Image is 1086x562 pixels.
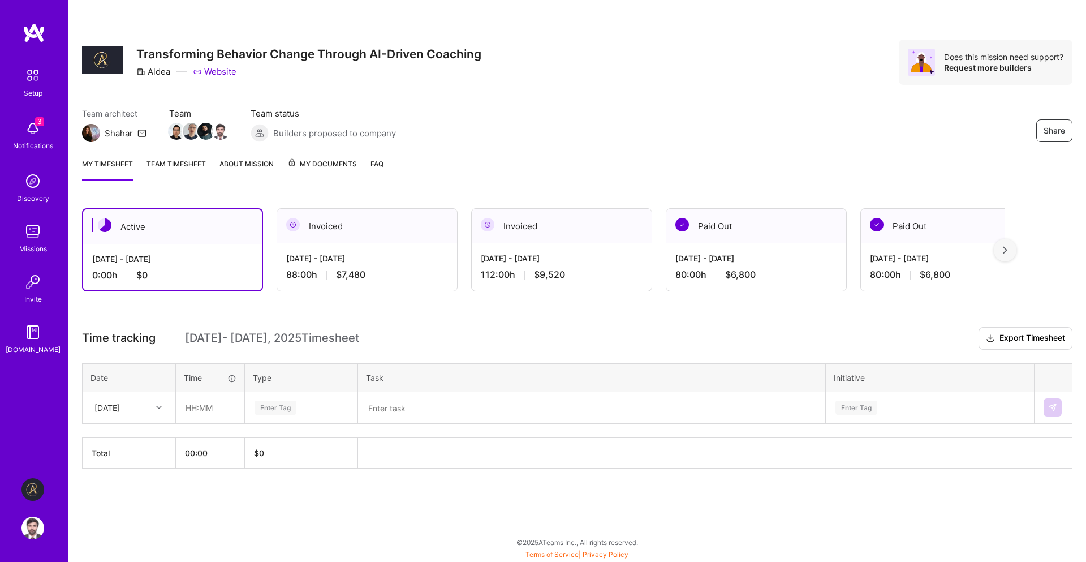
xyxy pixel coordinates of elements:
[136,47,481,61] h3: Transforming Behavior Change Through AI-Driven Coaching
[92,253,253,265] div: [DATE] - [DATE]
[219,158,274,181] a: About Mission
[184,122,199,141] a: Team Member Avatar
[986,333,995,345] i: icon Download
[908,49,935,76] img: Avatar
[481,218,494,231] img: Invoiced
[21,321,44,344] img: guide book
[277,209,457,243] div: Invoiced
[24,87,42,99] div: Setup
[861,209,1041,243] div: Paid Out
[870,269,1032,281] div: 80:00 h
[472,209,652,243] div: Invoiced
[83,363,176,392] th: Date
[835,399,877,417] div: Enter Tag
[136,269,148,281] span: $0
[583,550,628,559] a: Privacy Policy
[193,66,236,78] a: Website
[273,127,396,139] span: Builders proposed to company
[525,550,579,559] a: Terms of Service
[94,402,120,414] div: [DATE]
[287,158,357,181] a: My Documents
[197,123,214,140] img: Team Member Avatar
[82,46,123,75] img: Company Logo
[83,209,262,244] div: Active
[1003,246,1007,254] img: right
[83,437,176,468] th: Total
[920,269,950,281] span: $6,800
[286,218,300,231] img: Invoiced
[176,393,244,423] input: HH:MM
[183,123,200,140] img: Team Member Avatar
[98,218,111,232] img: Active
[1044,125,1065,136] span: Share
[675,252,837,264] div: [DATE] - [DATE]
[336,269,365,281] span: $7,480
[1036,119,1072,142] button: Share
[82,158,133,181] a: My timesheet
[169,108,228,119] span: Team
[370,158,383,181] a: FAQ
[17,192,49,204] div: Discovery
[21,517,44,539] img: User Avatar
[21,271,44,293] img: Invite
[24,293,42,305] div: Invite
[146,158,206,181] a: Team timesheet
[212,123,229,140] img: Team Member Avatar
[481,269,643,281] div: 112:00 h
[6,344,61,355] div: [DOMAIN_NAME]
[245,363,358,392] th: Type
[156,405,162,410] i: icon Chevron
[19,243,47,255] div: Missions
[21,117,44,140] img: bell
[525,550,628,559] span: |
[944,62,1063,73] div: Request more builders
[92,269,253,281] div: 0:00 h
[944,52,1063,62] div: Does this mission need support?
[979,327,1072,350] button: Export Timesheet
[13,140,53,152] div: Notifications
[21,220,44,243] img: teamwork
[481,252,643,264] div: [DATE] - [DATE]
[136,66,170,78] div: Aldea
[358,363,826,392] th: Task
[675,269,837,281] div: 80:00 h
[105,127,133,139] div: Shahar
[168,123,185,140] img: Team Member Avatar
[137,128,146,138] i: icon Mail
[21,63,45,87] img: setup
[68,528,1086,556] div: © 2025 ATeams Inc., All rights reserved.
[176,437,245,468] th: 00:00
[136,67,145,76] i: icon CompanyGray
[254,448,264,458] span: $ 0
[286,252,448,264] div: [DATE] - [DATE]
[35,117,44,126] span: 3
[82,331,156,345] span: Time tracking
[287,158,357,170] span: My Documents
[286,269,448,281] div: 88:00 h
[184,372,236,384] div: Time
[23,23,45,43] img: logo
[870,218,884,231] img: Paid Out
[725,269,756,281] span: $6,800
[834,372,1026,384] div: Initiative
[21,170,44,192] img: discovery
[675,218,689,231] img: Paid Out
[255,399,296,417] div: Enter Tag
[19,478,47,501] a: Aldea: Transforming Behavior Change Through AI-Driven Coaching
[1048,403,1057,412] img: Submit
[534,269,565,281] span: $9,520
[666,209,846,243] div: Paid Out
[185,331,359,345] span: [DATE] - [DATE] , 2025 Timesheet
[251,108,396,119] span: Team status
[21,478,44,501] img: Aldea: Transforming Behavior Change Through AI-Driven Coaching
[213,122,228,141] a: Team Member Avatar
[169,122,184,141] a: Team Member Avatar
[82,108,146,119] span: Team architect
[251,124,269,142] img: Builders proposed to company
[19,517,47,539] a: User Avatar
[870,252,1032,264] div: [DATE] - [DATE]
[199,122,213,141] a: Team Member Avatar
[82,124,100,142] img: Team Architect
